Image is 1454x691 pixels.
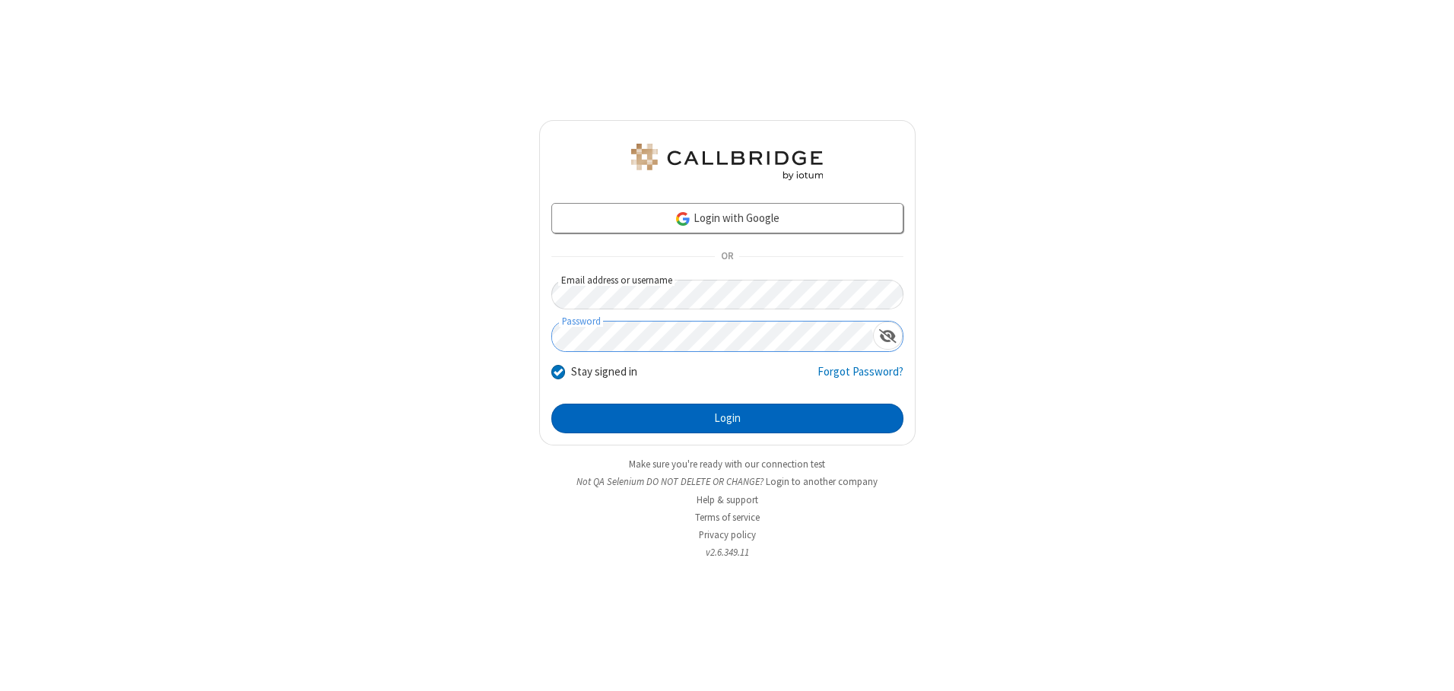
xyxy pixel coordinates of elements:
a: Forgot Password? [817,363,903,392]
img: QA Selenium DO NOT DELETE OR CHANGE [628,144,826,180]
label: Stay signed in [571,363,637,381]
button: Login to another company [766,474,878,489]
span: OR [715,246,739,268]
a: Help & support [697,493,758,506]
input: Password [552,322,873,351]
div: Show password [873,322,903,350]
a: Make sure you're ready with our connection test [629,458,825,471]
input: Email address or username [551,280,903,309]
li: Not QA Selenium DO NOT DELETE OR CHANGE? [539,474,916,489]
a: Login with Google [551,203,903,233]
a: Privacy policy [699,528,756,541]
img: google-icon.png [675,211,691,227]
button: Login [551,404,903,434]
a: Terms of service [695,511,760,524]
li: v2.6.349.11 [539,545,916,559]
